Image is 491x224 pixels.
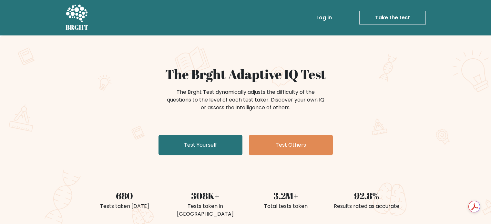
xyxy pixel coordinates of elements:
div: 308K+ [169,189,242,202]
div: Total tests taken [250,202,322,210]
div: The Brght Test dynamically adjusts the difficulty of the questions to the level of each test take... [165,88,326,112]
div: 3.2M+ [250,189,322,202]
a: Test Others [249,135,333,155]
div: Results rated as accurate [330,202,403,210]
a: Log in [314,11,334,24]
div: Tests taken [DATE] [88,202,161,210]
div: 680 [88,189,161,202]
div: 92.8% [330,189,403,202]
h5: BRGHT [66,24,89,31]
a: BRGHT [66,3,89,33]
div: Tests taken in [GEOGRAPHIC_DATA] [169,202,242,218]
h1: The Brght Adaptive IQ Test [88,66,403,82]
a: Test Yourself [159,135,242,155]
a: Take the test [359,11,426,24]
